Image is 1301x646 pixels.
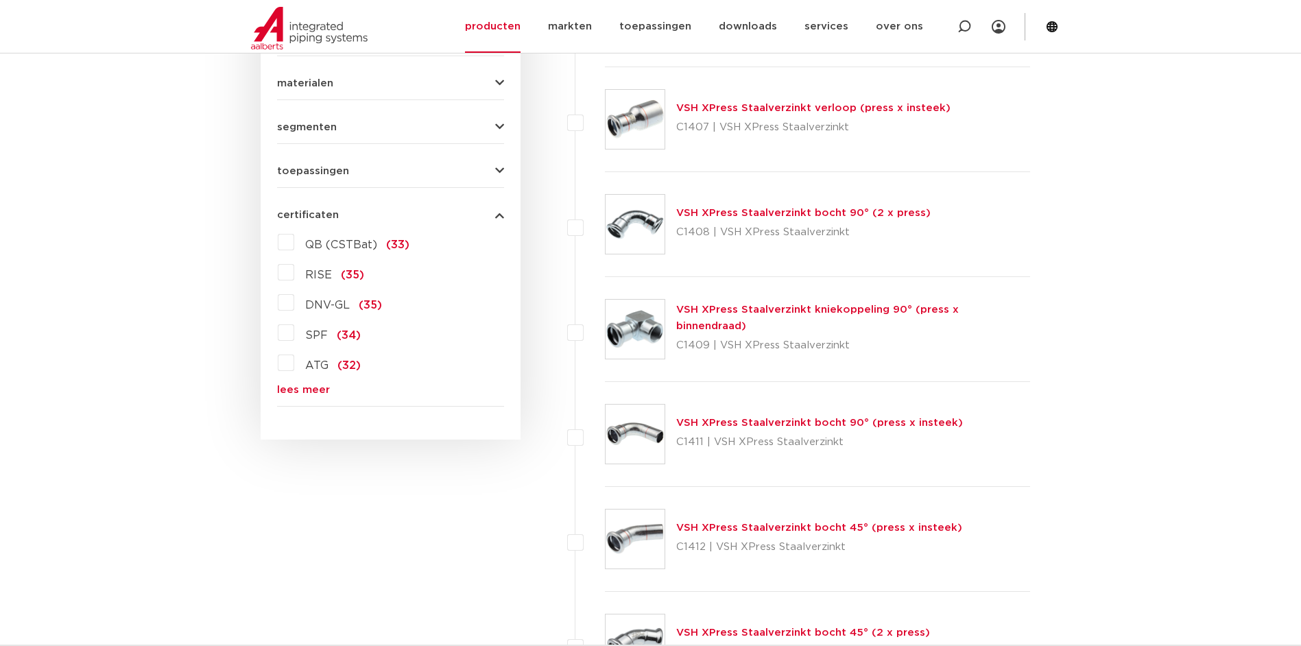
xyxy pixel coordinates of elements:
span: DNV-GL [305,300,350,311]
button: certificaten [277,210,504,220]
img: Thumbnail for VSH XPress Staalverzinkt bocht 90° (2 x press) [606,195,665,254]
span: (35) [341,270,364,280]
img: Thumbnail for VSH XPress Staalverzinkt bocht 90° (press x insteek) [606,405,665,464]
button: materialen [277,78,504,88]
span: QB (CSTBat) [305,239,377,250]
a: VSH XPress Staalverzinkt bocht 90° (2 x press) [676,208,931,218]
p: C1409 | VSH XPress Staalverzinkt [676,335,1031,357]
div: my IPS [992,12,1005,42]
span: SPF [305,330,328,341]
span: materialen [277,78,333,88]
span: RISE [305,270,332,280]
img: Thumbnail for VSH XPress Staalverzinkt verloop (press x insteek) [606,90,665,149]
span: (32) [337,360,361,371]
a: VSH XPress Staalverzinkt bocht 45° (2 x press) [676,627,930,638]
p: C1407 | VSH XPress Staalverzinkt [676,117,951,139]
span: (34) [337,330,361,341]
a: lees meer [277,385,504,395]
a: VSH XPress Staalverzinkt bocht 45° (press x insteek) [676,523,962,533]
a: VSH XPress Staalverzinkt verloop (press x insteek) [676,103,951,113]
p: C1412 | VSH XPress Staalverzinkt [676,536,962,558]
span: (33) [386,239,409,250]
button: toepassingen [277,166,504,176]
span: toepassingen [277,166,349,176]
img: Thumbnail for VSH XPress Staalverzinkt kniekoppeling 90° (press x binnendraad) [606,300,665,359]
button: segmenten [277,122,504,132]
span: ATG [305,360,329,371]
span: certificaten [277,210,339,220]
a: VSH XPress Staalverzinkt bocht 90° (press x insteek) [676,418,963,428]
a: VSH XPress Staalverzinkt kniekoppeling 90° (press x binnendraad) [676,304,959,331]
img: Thumbnail for VSH XPress Staalverzinkt bocht 45° (press x insteek) [606,510,665,569]
span: segmenten [277,122,337,132]
span: (35) [359,300,382,311]
p: C1408 | VSH XPress Staalverzinkt [676,222,931,243]
p: C1411 | VSH XPress Staalverzinkt [676,431,963,453]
